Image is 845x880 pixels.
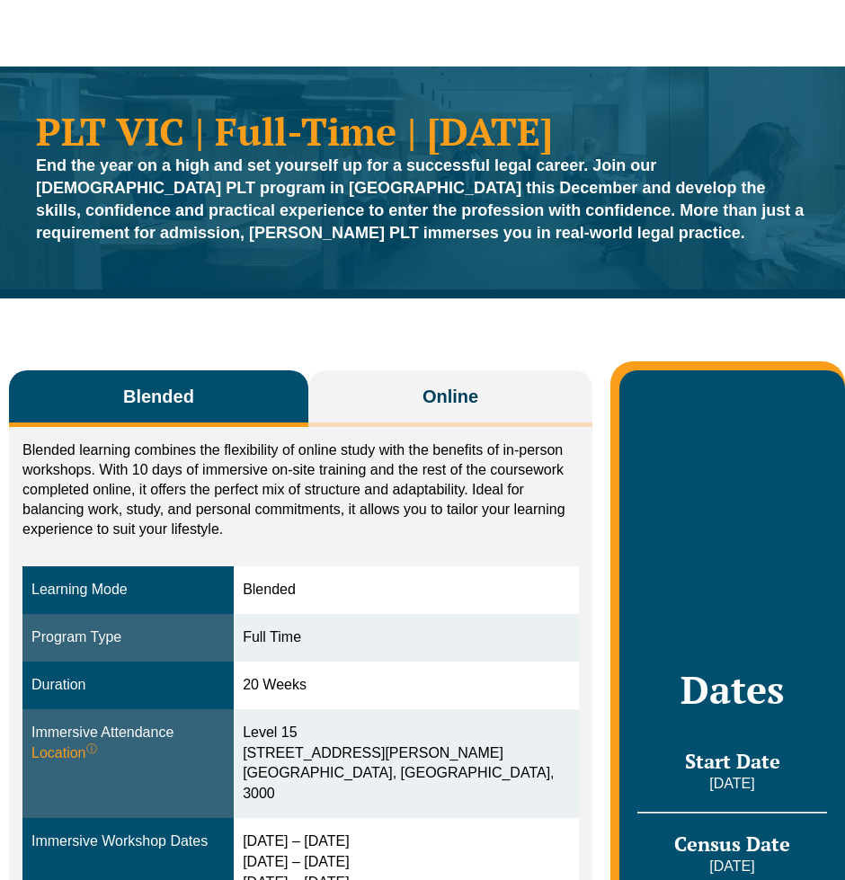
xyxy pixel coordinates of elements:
sup: ⓘ [86,742,97,755]
div: Program Type [31,627,225,648]
p: [DATE] [637,857,827,876]
strong: End the year on a high and set yourself up for a successful legal career. Join our [DEMOGRAPHIC_D... [36,156,804,242]
span: Location [31,743,97,764]
h2: Dates [637,667,827,712]
div: Immersive Workshop Dates [31,831,225,852]
span: Online [422,384,478,409]
p: [DATE] [637,774,827,794]
span: Census Date [674,831,790,857]
div: Duration [31,675,225,696]
div: Learning Mode [31,580,225,600]
p: Blended learning combines the flexibility of online study with the benefits of in-person workshop... [22,440,579,539]
div: 20 Weeks [243,675,570,696]
div: Blended [243,580,570,600]
div: Level 15 [STREET_ADDRESS][PERSON_NAME] [GEOGRAPHIC_DATA], [GEOGRAPHIC_DATA], 3000 [243,723,570,804]
div: Full Time [243,627,570,648]
h1: PLT VIC | Full-Time | [DATE] [36,111,809,150]
span: Blended [123,384,194,409]
div: Immersive Attendance [31,723,225,764]
span: Start Date [685,748,780,774]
